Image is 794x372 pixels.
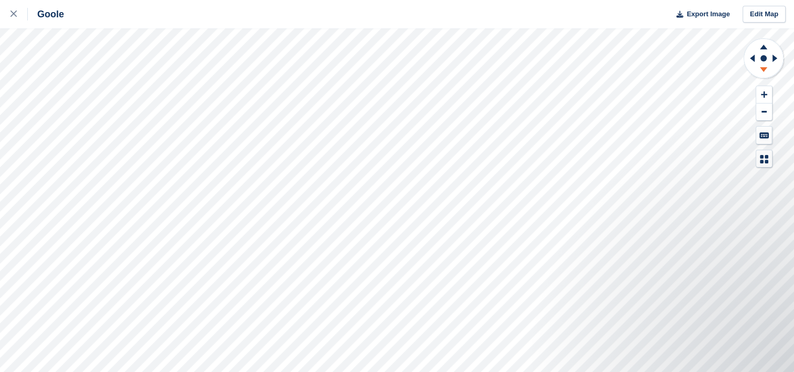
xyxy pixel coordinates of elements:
button: Export Image [670,6,730,23]
button: Map Legend [756,150,772,168]
button: Zoom In [756,86,772,104]
button: Zoom Out [756,104,772,121]
button: Keyboard Shortcuts [756,127,772,144]
div: Goole [28,8,64,20]
span: Export Image [686,9,729,19]
a: Edit Map [743,6,786,23]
